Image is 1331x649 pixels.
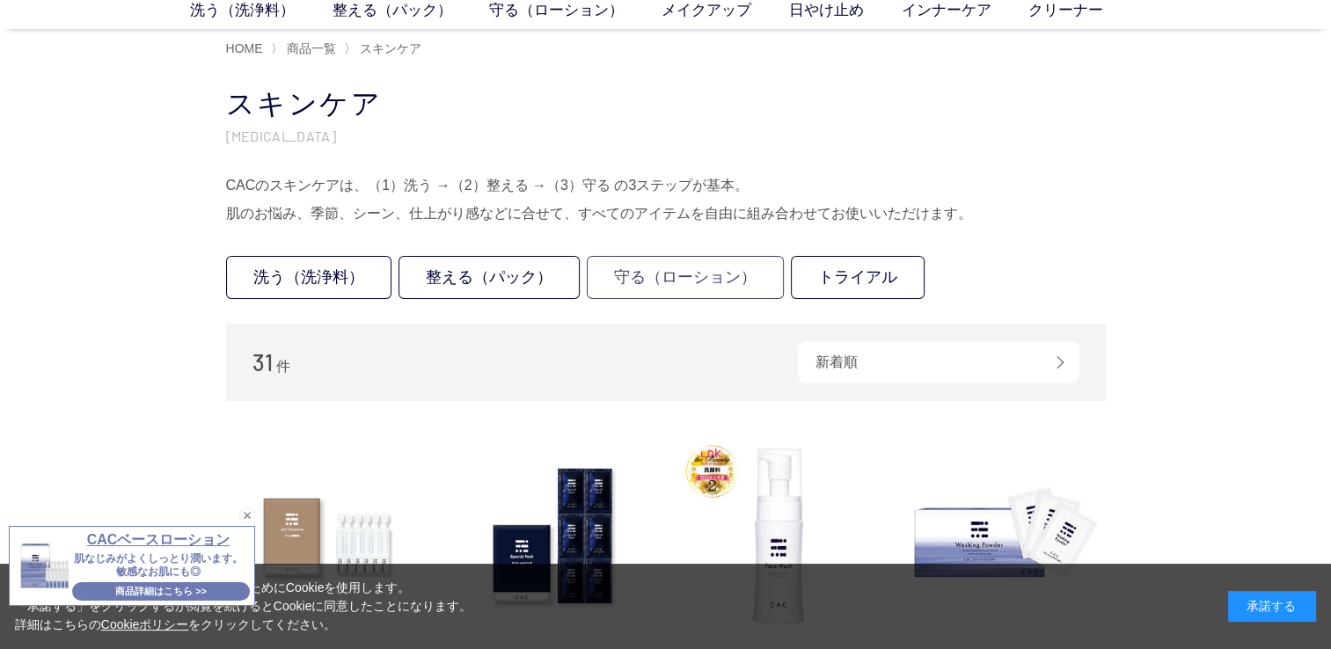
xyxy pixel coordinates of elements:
[276,359,290,374] span: 件
[226,171,1106,228] div: CACのスキンケアは、（1）洗う →（2）整える →（3）守る の3ステップが基本。 肌のお悩み、季節、シーン、仕上がり感などに合せて、すべてのアイテムを自由に組み合わせてお使いいただけます。
[283,41,336,55] a: 商品一覧
[399,256,580,299] a: 整える（パック）
[791,256,925,299] a: トライアル
[905,436,1106,637] img: ＣＡＣ ウォッシングパウダー
[360,41,421,55] span: スキンケア
[679,436,880,637] img: ＣＡＣ フェイスウォッシュ エクストラマイルド
[452,436,653,637] img: ＣＡＣスペシャルパック お試しサイズ（６包）
[226,256,391,299] a: 洗う（洗浄料）
[271,40,340,57] li: 〉
[226,85,1106,123] h1: スキンケア
[587,256,784,299] a: 守る（ローション）
[287,41,336,55] span: 商品一覧
[344,40,426,57] li: 〉
[356,41,421,55] a: スキンケア
[101,617,189,631] a: Cookieポリシー
[226,41,263,55] a: HOME
[252,348,273,376] span: 31
[1228,591,1316,622] div: 承諾する
[226,436,427,637] img: ＣＡＣジェル美容液 お試しサイズ（１袋）
[226,127,1106,145] p: [MEDICAL_DATA]
[798,341,1079,383] div: 新着順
